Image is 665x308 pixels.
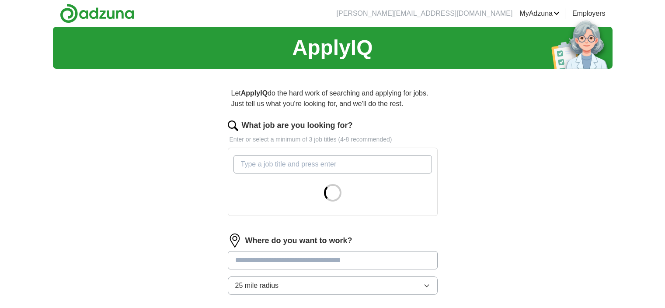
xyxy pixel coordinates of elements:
[242,120,353,131] label: What job are you looking for?
[228,85,438,113] p: Let do the hard work of searching and applying for jobs. Just tell us what you're looking for, an...
[233,155,432,173] input: Type a job title and press enter
[60,4,134,23] img: Adzuna logo
[241,89,268,97] strong: ApplyIQ
[228,135,438,144] p: Enter or select a minimum of 3 job titles (4-8 recommended)
[292,32,373,64] h1: ApplyIQ
[228,276,438,295] button: 25 mile radius
[519,8,560,19] a: MyAdzuna
[235,280,279,291] span: 25 mile radius
[572,8,606,19] a: Employers
[337,8,513,19] li: [PERSON_NAME][EMAIL_ADDRESS][DOMAIN_NAME]
[228,234,242,248] img: location.png
[245,235,352,247] label: Where do you want to work?
[228,120,238,131] img: search.png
